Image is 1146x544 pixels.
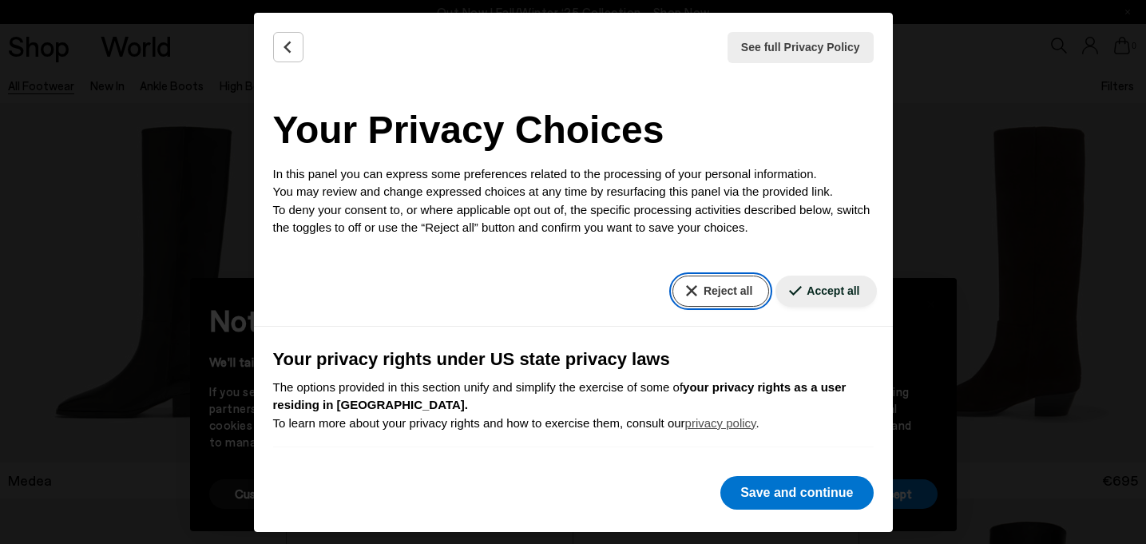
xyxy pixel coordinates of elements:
h2: Your Privacy Choices [273,101,874,159]
p: In this panel you can express some preferences related to the processing of your personal informa... [273,165,874,237]
button: See full Privacy Policy [728,32,874,63]
button: Reject all [672,276,769,307]
button: Accept all [775,276,876,307]
a: privacy policy [685,416,756,430]
button: Save and continue [720,476,873,510]
p: The options provided in this section unify and simplify the exercise of some of To learn more abo... [273,379,874,433]
h3: Your privacy rights under US state privacy laws [273,346,874,372]
span: See full Privacy Policy [741,39,860,56]
button: Back [273,32,303,62]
